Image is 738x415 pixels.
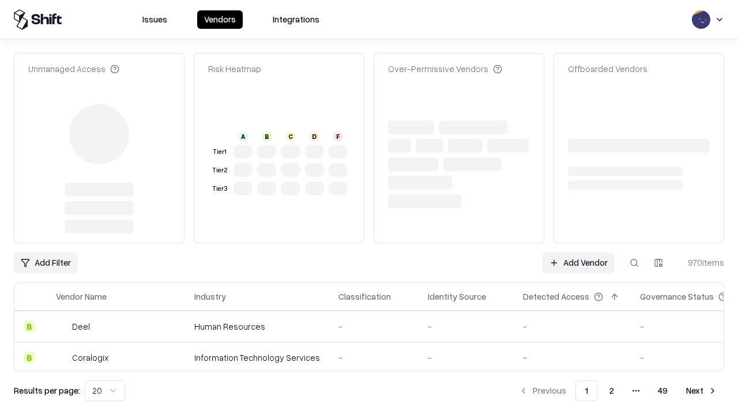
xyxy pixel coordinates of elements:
div: - [338,320,409,333]
div: Vendor Name [56,290,107,303]
button: 1 [575,380,598,401]
div: Deel [72,320,90,333]
div: Unmanaged Access [28,63,119,75]
nav: pagination [512,380,724,401]
div: Classification [338,290,391,303]
button: Vendors [197,10,243,29]
button: 2 [600,380,623,401]
div: - [428,352,504,364]
div: B [24,320,35,332]
div: D [310,132,319,141]
button: Add Filter [14,252,78,273]
button: 49 [649,380,677,401]
div: 970 items [678,256,724,269]
div: B [24,352,35,363]
img: Deel [56,320,67,332]
div: - [338,352,409,364]
div: - [523,352,622,364]
div: Industry [194,290,226,303]
a: Add Vendor [543,252,615,273]
div: Human Resources [194,320,320,333]
div: - [428,320,504,333]
div: Over-Permissive Vendors [388,63,502,75]
div: Offboarded Vendors [568,63,647,75]
div: B [262,132,272,141]
div: Identity Source [428,290,486,303]
div: F [333,132,342,141]
p: Results per page: [14,384,80,397]
div: Coralogix [72,352,108,364]
button: Next [679,380,724,401]
img: Coralogix [56,352,67,363]
div: Tier 3 [210,184,229,194]
button: Issues [135,10,174,29]
div: Tier 2 [210,165,229,175]
div: A [239,132,248,141]
div: Tier 1 [210,147,229,157]
div: Information Technology Services [194,352,320,364]
div: Risk Heatmap [208,63,261,75]
div: - [523,320,622,333]
div: C [286,132,295,141]
div: Governance Status [640,290,714,303]
div: Detected Access [523,290,589,303]
button: Integrations [266,10,326,29]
